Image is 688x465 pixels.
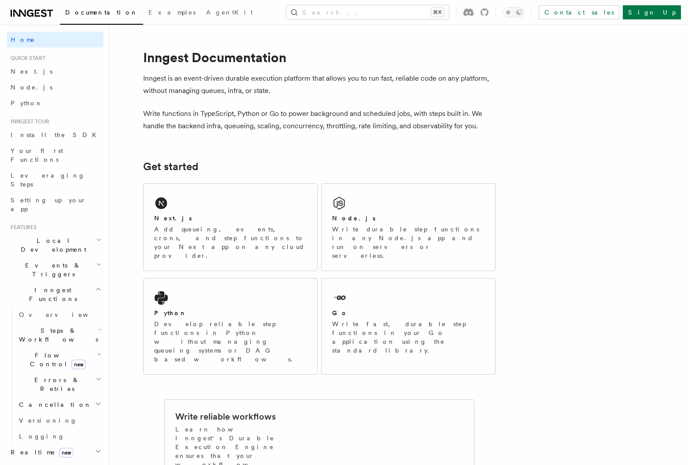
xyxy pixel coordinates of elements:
a: Documentation [60,3,143,25]
a: Sign Up [623,5,681,19]
span: new [71,360,86,369]
a: Examples [143,3,201,24]
kbd: ⌘K [431,8,444,17]
span: Overview [19,311,110,318]
a: Install the SDK [7,127,104,143]
p: Write fast, durable step functions in your Go application using the standard library. [332,320,485,355]
span: Setting up your app [11,197,86,212]
span: Home [11,35,35,44]
span: Python [11,100,43,107]
span: Realtime [7,448,74,457]
span: Cancellation [15,400,92,409]
a: Your first Functions [7,143,104,167]
span: Examples [148,9,196,16]
span: Leveraging Steps [11,172,85,188]
a: Next.jsAdd queueing, events, crons, and step functions to your Next app on any cloud provider. [143,183,318,271]
span: Inngest Functions [7,286,95,303]
h1: Inngest Documentation [143,49,496,65]
button: Events & Triggers [7,257,104,282]
p: Write functions in TypeScript, Python or Go to power background and scheduled jobs, with steps bu... [143,108,496,132]
a: Versioning [15,413,104,428]
span: Quick start [7,55,45,62]
a: Python [7,95,104,111]
a: Node.js [7,79,104,95]
p: Write durable step functions in any Node.js app and run on servers or serverless. [332,225,485,260]
span: Install the SDK [11,131,102,138]
span: Flow Control [15,351,97,368]
span: Node.js [11,84,52,91]
button: Errors & Retries [15,372,104,397]
a: Overview [15,307,104,323]
button: Inngest Functions [7,282,104,307]
button: Flow Controlnew [15,347,104,372]
span: Features [7,224,37,231]
a: AgentKit [201,3,258,24]
a: PythonDevelop reliable step functions in Python without managing queueing systems or DAG based wo... [143,278,318,375]
h2: Node.js [332,214,376,223]
span: Documentation [65,9,138,16]
a: Next.js [7,63,104,79]
a: Leveraging Steps [7,167,104,192]
span: Versioning [19,417,77,424]
a: GoWrite fast, durable step functions in your Go application using the standard library. [321,278,496,375]
p: Add queueing, events, crons, and step functions to your Next app on any cloud provider. [154,225,307,260]
a: Logging [15,428,104,444]
div: Inngest Functions [7,307,104,444]
h2: Write reliable workflows [175,410,276,423]
a: Setting up your app [7,192,104,217]
h2: Python [154,309,187,317]
a: Node.jsWrite durable step functions in any Node.js app and run on servers or serverless. [321,183,496,271]
span: Your first Functions [11,147,63,163]
a: Contact sales [539,5,619,19]
button: Cancellation [15,397,104,413]
span: Local Development [7,236,96,254]
p: Inngest is an event-driven durable execution platform that allows you to run fast, reliable code ... [143,72,496,97]
a: Home [7,32,104,48]
p: Develop reliable step functions in Python without managing queueing systems or DAG based workflows. [154,320,307,364]
button: Local Development [7,233,104,257]
h2: Next.js [154,214,192,223]
a: Get started [143,160,198,173]
button: Toggle dark mode [503,7,524,18]
span: Events & Triggers [7,261,96,279]
button: Steps & Workflows [15,323,104,347]
h2: Go [332,309,348,317]
span: Next.js [11,68,52,75]
button: Search...⌘K [286,5,449,19]
span: new [59,448,74,458]
button: Realtimenew [7,444,104,460]
span: Inngest tour [7,118,49,125]
span: Errors & Retries [15,376,96,393]
span: Logging [19,433,65,440]
span: AgentKit [206,9,253,16]
span: Steps & Workflows [15,326,98,344]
